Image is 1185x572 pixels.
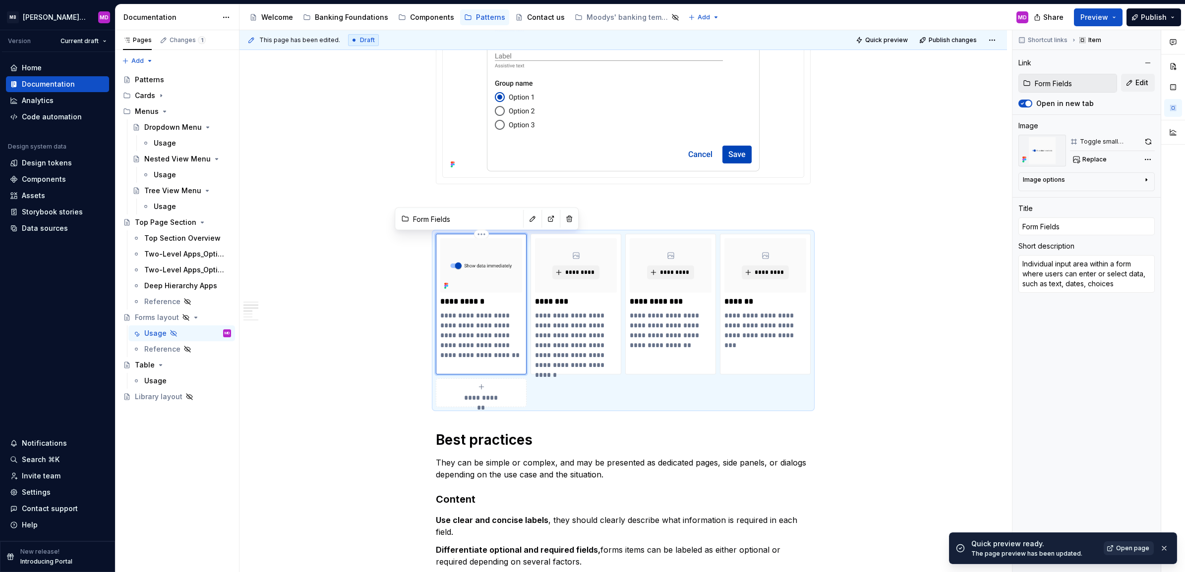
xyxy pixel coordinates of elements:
[436,431,811,449] h1: Best practices
[6,435,109,451] button: Notifications
[22,438,67,448] div: Notifications
[198,36,206,44] span: 1
[60,37,99,45] span: Current draft
[6,220,109,236] a: Data sources
[128,294,235,310] a: Reference
[1028,36,1067,44] span: Shortcut links
[128,183,235,199] a: Tree View Menu
[128,373,235,389] a: Usage
[144,328,167,338] div: Usage
[853,33,912,47] button: Quick preview
[1043,12,1064,22] span: Share
[571,9,683,25] a: Moodys' banking template
[6,452,109,468] button: Search ⌘K
[56,34,111,48] button: Current draft
[436,457,811,480] p: They can be simple or complex, and may be presented as dedicated pages, side panels, or dialogs d...
[22,96,54,105] div: Analytics
[245,7,683,27] div: Page tree
[128,151,235,167] a: Nested View Menu
[1116,544,1149,552] span: Open page
[20,548,59,556] p: New release!
[6,93,109,108] a: Analytics
[315,12,388,22] div: Banking Foundations
[6,204,109,220] a: Storybook stories
[128,230,235,246] a: Top Section Overview
[170,36,206,44] div: Changes
[1023,176,1150,188] button: Image options
[144,265,226,275] div: Two-Level Apps_Option 2
[261,12,293,22] div: Welcome
[6,484,109,500] a: Settings
[1018,58,1031,68] div: Link
[6,501,109,517] button: Contact support
[144,249,226,259] div: Two-Level Apps_Option 1
[154,202,176,211] div: Usage
[7,11,19,23] div: MB
[6,517,109,533] button: Help
[436,515,548,525] strong: Use clear and concise labels
[119,54,156,68] button: Add
[1082,156,1107,163] span: Replace
[128,341,235,357] a: Reference
[22,79,75,89] div: Documentation
[1121,74,1155,92] button: Edit
[436,514,811,538] p: , they should clearly describe what information is required in each field.
[436,544,811,568] p: forms items can be labeled as either optional or required depending on several factors.
[22,455,59,465] div: Search ⌘K
[1018,241,1074,251] div: Short description
[119,104,235,119] div: Menus
[119,357,235,373] a: Table
[144,281,217,291] div: Deep Hierarchy Apps
[1018,13,1027,21] div: MD
[1018,121,1038,131] div: Image
[22,520,38,530] div: Help
[138,135,235,151] a: Usage
[1018,217,1155,235] input: Add title
[6,468,109,484] a: Invite team
[123,36,152,44] div: Pages
[865,36,908,44] span: Quick preview
[119,72,235,88] a: Patterns
[6,60,109,76] a: Home
[1135,78,1148,88] span: Edit
[119,72,235,405] div: Page tree
[698,13,710,21] span: Add
[119,389,235,405] a: Library layout
[119,214,235,230] a: Top Page Section
[394,9,458,25] a: Components
[1104,541,1154,555] a: Open page
[128,262,235,278] a: Two-Level Apps_Option 2
[929,36,977,44] span: Publish changes
[8,143,66,151] div: Design system data
[1018,204,1033,213] div: Title
[119,310,235,325] a: Forms layout
[144,122,202,132] div: Dropdown Menu
[22,112,82,122] div: Code automation
[460,9,509,25] a: Patterns
[1141,12,1167,22] span: Publish
[23,12,86,22] div: [PERSON_NAME] Banking Fusion Design System
[135,91,155,101] div: Cards
[1070,153,1111,166] button: Replace
[587,12,668,22] div: Moodys' banking template
[511,9,569,25] a: Contact us
[410,12,454,22] div: Components
[128,325,235,341] a: UsageMD
[1023,176,1065,184] div: Image options
[299,9,392,25] a: Banking Foundations
[22,487,51,497] div: Settings
[22,471,60,481] div: Invite team
[476,12,505,22] div: Patterns
[1018,135,1066,166] img: 23806774-5b28-484a-be8f-dc047ff3aa60.png
[144,297,180,307] div: Reference
[22,207,83,217] div: Storybook stories
[135,392,182,402] div: Library layout
[6,109,109,125] a: Code automation
[144,376,167,386] div: Usage
[436,492,811,506] h3: Content
[916,33,981,47] button: Publish changes
[685,10,722,24] button: Add
[135,360,155,370] div: Table
[259,36,340,44] span: This page has been edited.
[1080,12,1108,22] span: Preview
